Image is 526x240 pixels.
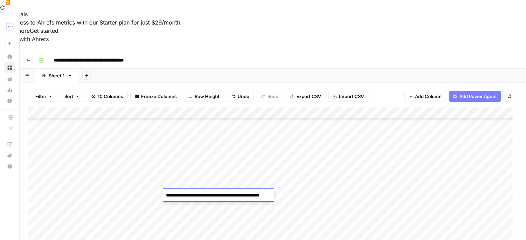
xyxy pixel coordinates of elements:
[195,93,220,100] span: Row Height
[49,72,65,79] div: Sheet 1
[60,91,84,102] button: Sort
[141,93,177,100] span: Freeze Columns
[404,91,446,102] button: Add Column
[296,93,321,100] span: Export CSV
[459,93,497,100] span: Add Power Agent
[267,93,278,100] span: Redo
[238,93,249,100] span: Undo
[449,91,501,102] button: Add Power Agent
[415,93,442,100] span: Add Column
[227,91,254,102] button: Undo
[130,91,181,102] button: Freeze Columns
[4,62,15,73] a: Browse
[35,69,78,83] a: Sheet 1
[31,91,57,102] button: Filter
[4,139,15,150] a: AirOps Academy
[257,91,283,102] button: Redo
[30,27,58,35] button: Get started
[4,73,15,84] a: Your Data
[4,95,15,106] a: Settings
[35,93,46,100] span: Filter
[64,93,73,100] span: Sort
[4,51,15,62] a: Home
[4,84,15,95] a: Usage
[87,91,128,102] button: 10 Columns
[328,91,368,102] button: Import CSV
[184,91,224,102] button: Row Height
[4,150,15,161] button: What's new?
[339,93,364,100] span: Import CSV
[4,161,15,172] button: Help + Support
[286,91,325,102] button: Export CSV
[98,93,123,100] span: 10 Columns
